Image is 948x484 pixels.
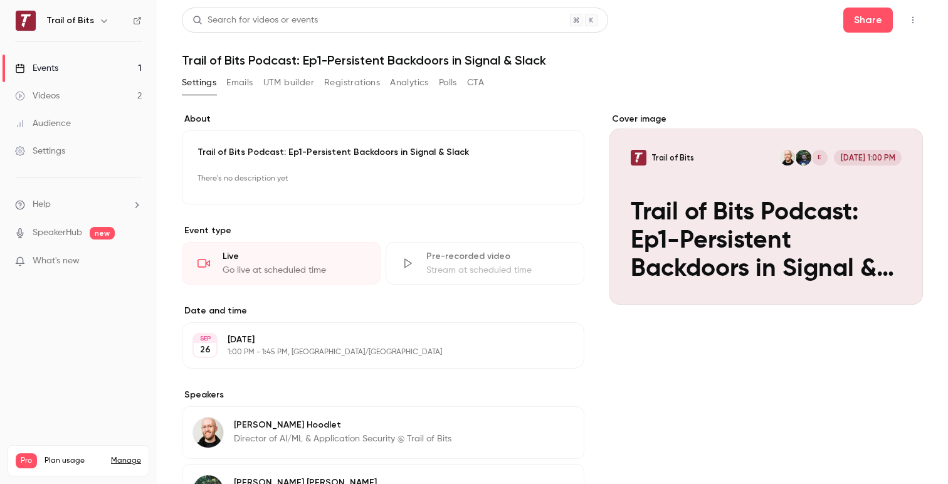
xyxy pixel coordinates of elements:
button: UTM builder [263,73,314,93]
p: 1:00 PM - 1:45 PM, [GEOGRAPHIC_DATA]/[GEOGRAPHIC_DATA] [228,347,518,357]
button: Share [843,8,893,33]
h6: Trail of Bits [46,14,94,27]
div: Pre-recorded video [426,250,569,263]
p: There's no description yet [197,169,569,189]
iframe: Noticeable Trigger [127,256,142,267]
button: CTA [467,73,484,93]
button: Emails [226,73,253,93]
label: Cover image [609,113,923,125]
p: Trail of Bits Podcast: Ep1-Persistent Backdoors in Signal & Slack [197,146,569,159]
div: Search for videos or events [192,14,318,27]
img: Keith Hoodlet [193,418,223,448]
p: Event type [182,224,584,237]
div: Live [223,250,365,263]
span: What's new [33,255,80,268]
button: Polls [439,73,457,93]
div: Events [15,62,58,75]
li: help-dropdown-opener [15,198,142,211]
span: Help [33,198,51,211]
div: Go live at scheduled time [223,264,365,276]
div: Stream at scheduled time [426,264,569,276]
img: Trail of Bits [16,11,36,31]
label: Speakers [182,389,584,401]
div: Audience [15,117,71,130]
span: new [90,227,115,239]
div: LiveGo live at scheduled time [182,242,381,285]
h1: Trail of Bits Podcast: Ep1-Persistent Backdoors in Signal & Slack [182,53,923,68]
section: Cover image [609,113,923,305]
span: Pro [16,453,37,468]
div: Keith Hoodlet[PERSON_NAME] HoodletDirector of AI/ML & Application Security @ Trail of Bits [182,406,584,459]
label: About [182,113,584,125]
p: 26 [200,344,211,356]
div: Videos [15,90,60,102]
button: Settings [182,73,216,93]
button: Registrations [324,73,380,93]
button: Analytics [390,73,429,93]
div: Settings [15,145,65,157]
a: Manage [111,456,141,466]
p: [DATE] [228,334,518,346]
div: SEP [194,334,216,343]
p: [PERSON_NAME] Hoodlet [234,419,451,431]
div: Pre-recorded videoStream at scheduled time [386,242,584,285]
label: Date and time [182,305,584,317]
span: Plan usage [45,456,103,466]
a: SpeakerHub [33,226,82,239]
p: Director of AI/ML & Application Security @ Trail of Bits [234,433,451,445]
